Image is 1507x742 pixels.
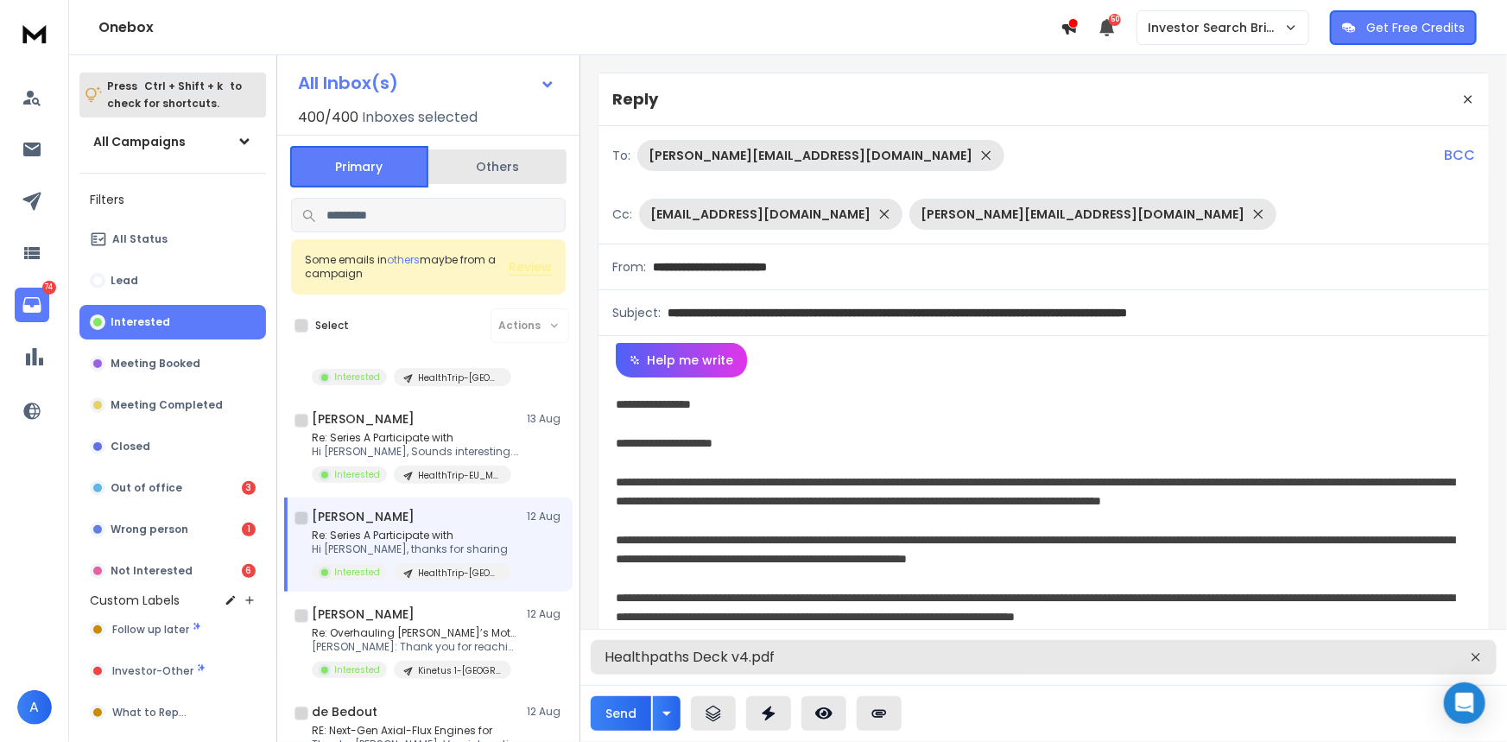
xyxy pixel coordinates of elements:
p: [PERSON_NAME]: Thank you for reaching [312,640,519,654]
h1: [PERSON_NAME] [312,606,415,623]
p: Cc: [612,206,632,223]
h3: Inboxes selected [362,107,478,128]
p: Reply [612,87,658,111]
p: Kinetus 1-[GEOGRAPHIC_DATA] [418,664,501,677]
div: Some emails in maybe from a campaign [305,253,509,281]
p: Press to check for shortcuts. [107,78,242,112]
button: A [17,690,52,725]
button: Get Free Credits [1330,10,1477,45]
div: 1 [242,523,256,536]
p: 74 [42,281,56,295]
p: RE: Next-Gen Axial-Flux Engines for [312,724,519,738]
div: 3 [242,481,256,495]
h1: All Campaigns [93,133,186,150]
p: Interested [334,371,380,384]
span: Follow up later [112,623,189,637]
h1: All Inbox(s) [298,74,398,92]
p: Interested [334,566,380,579]
p: Interested [111,315,170,329]
h1: [PERSON_NAME] [312,410,415,428]
h1: [PERSON_NAME] [312,508,415,525]
p: Interested [334,468,380,481]
p: Out of office [111,481,182,495]
span: 400 / 400 [298,107,358,128]
p: HealthTrip-EU_MENA_Afr 3 [418,469,501,482]
p: Re: Series A Participate with [312,431,519,445]
p: [PERSON_NAME][EMAIL_ADDRESS][DOMAIN_NAME] [649,147,972,164]
p: 12 Aug [527,510,566,523]
p: Investor Search Brillwood [1148,19,1284,36]
h3: Filters [79,187,266,212]
p: Subject: [612,304,661,321]
span: others [387,252,420,267]
h1: Onebox [98,17,1061,38]
span: What to Reply [112,706,187,720]
button: All Status [79,222,266,257]
p: From: [612,258,646,276]
span: Investor-Other [112,664,193,678]
button: Lead [79,263,266,298]
p: Re: Overhauling [PERSON_NAME]’s Motor Tech: [312,626,519,640]
p: BCC [1444,145,1475,166]
p: 12 Aug [527,607,566,621]
p: Hi [PERSON_NAME], thanks for sharing [312,542,511,556]
p: Interested [334,663,380,676]
p: Lead [111,274,138,288]
img: logo [17,17,52,49]
p: All Status [112,232,168,246]
button: Not Interested6 [79,554,266,588]
button: Others [428,148,567,186]
button: Review [509,258,552,276]
p: Meeting Completed [111,398,223,412]
button: Interested [79,305,266,339]
a: 74 [15,288,49,322]
div: 6 [242,564,256,578]
p: Closed [111,440,150,453]
div: Open Intercom Messenger [1444,682,1485,724]
button: Closed [79,429,266,464]
button: Help me write [616,343,747,377]
button: Meeting Booked [79,346,266,381]
span: Ctrl + Shift + k [142,76,225,96]
p: To: [612,147,630,164]
button: Investor-Other [79,654,266,688]
p: Hi [PERSON_NAME], Sounds interesting. Please [312,445,519,459]
button: Meeting Completed [79,388,266,422]
p: HealthTrip-[GEOGRAPHIC_DATA] [418,567,501,580]
p: [PERSON_NAME][EMAIL_ADDRESS][DOMAIN_NAME] [921,206,1244,223]
button: What to Reply [79,695,266,730]
p: Wrong person [111,523,188,536]
p: 12 Aug [527,705,566,719]
span: 50 [1109,14,1121,26]
h3: Custom Labels [90,592,180,609]
p: [EMAIL_ADDRESS][DOMAIN_NAME] [650,206,871,223]
button: All Campaigns [79,124,266,159]
button: Send [591,696,651,731]
button: Follow up later [79,612,266,647]
h1: de Bedout [312,703,377,720]
p: Not Interested [111,564,193,578]
button: Wrong person1 [79,512,266,547]
button: All Inbox(s) [284,66,569,100]
p: HealthTrip-[GEOGRAPHIC_DATA] [418,371,501,384]
p: Get Free Credits [1366,19,1465,36]
p: Meeting Booked [111,357,200,371]
p: Re: Series A Participate with [312,529,511,542]
button: Primary [290,146,428,187]
button: Out of office3 [79,471,266,505]
p: 13 Aug [527,412,566,426]
label: Select [315,319,349,333]
h3: Healthpaths Deck v4.pdf [605,647,1263,668]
